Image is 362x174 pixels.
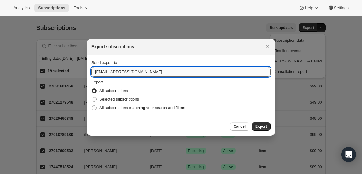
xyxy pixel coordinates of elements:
[99,88,128,93] span: All subscriptions
[10,4,33,12] button: Analytics
[334,5,349,10] span: Settings
[263,42,272,51] button: Close
[34,4,69,12] button: Subscriptions
[305,5,313,10] span: Help
[99,97,139,101] span: Selected subscriptions
[38,5,65,10] span: Subscriptions
[70,4,93,12] button: Tools
[234,124,246,129] span: Cancel
[74,5,83,10] span: Tools
[91,80,103,84] span: Export
[341,147,356,162] div: Open Intercom Messenger
[324,4,352,12] button: Settings
[99,105,185,110] span: All subscriptions matching your search and filters
[230,122,249,131] button: Cancel
[13,5,30,10] span: Analytics
[252,122,271,131] button: Export
[91,60,117,65] span: Send export to
[255,124,267,129] span: Export
[295,4,323,12] button: Help
[91,44,134,50] h2: Export subscriptions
